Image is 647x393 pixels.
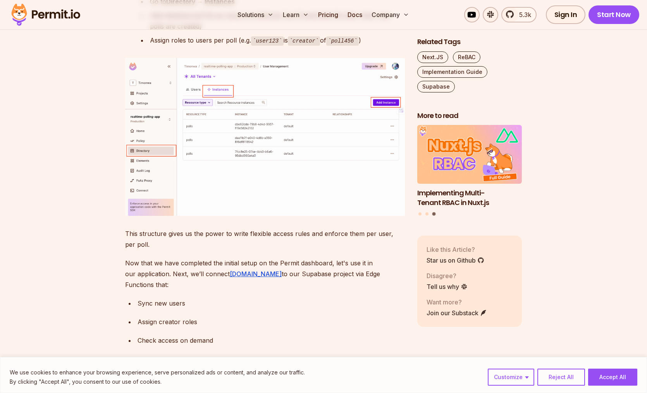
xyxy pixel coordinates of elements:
p: Now that we have completed the initial setup on the Permit dashboard, let's use it in our applica... [125,258,405,290]
a: Sign In [546,5,586,24]
button: Accept All [588,369,637,386]
a: Star us on Github [427,256,484,265]
button: Solutions [234,7,277,22]
span: 5.3k [515,10,531,19]
button: Reject All [537,369,585,386]
button: Company [368,7,412,22]
a: [DOMAIN_NAME] [230,270,282,278]
a: Supabase [417,81,455,92]
a: Start Now [588,5,639,24]
a: Next.JS [417,51,448,63]
img: image.png [125,58,405,216]
button: Go to slide 3 [432,212,435,216]
a: Implementation Guide [417,66,487,78]
img: Permit logo [8,2,84,28]
button: Go to slide 2 [425,213,428,216]
a: ReBAC [453,51,480,63]
a: Pricing [315,7,341,22]
a: Tell us why [427,282,468,291]
code: user123 [251,36,284,46]
p: By clicking "Accept All", you consent to our use of cookies. [10,377,305,386]
div: Sync new users [138,298,405,309]
a: Docs [344,7,365,22]
a: Join our Substack [427,308,487,318]
button: Go to slide 1 [418,213,422,216]
a: 5.3k [501,7,537,22]
div: Assign creator roles [138,316,405,327]
p: Disagree? [427,271,468,280]
code: poll456 [326,36,359,46]
li: 3 of 3 [417,125,522,208]
div: Posts [417,125,522,217]
img: Implementing Multi-Tenant RBAC in Nuxt.js [417,125,522,184]
code: creator [288,36,320,46]
p: This structure gives us the power to write flexible access rules and enforce them per user, per p... [125,228,405,250]
button: Customize [488,369,534,386]
h2: More to read [417,111,522,121]
p: Want more? [427,297,487,307]
p: Like this Article? [427,245,484,254]
p: We use cookies to enhance your browsing experience, serve personalized ads or content, and analyz... [10,368,305,377]
h2: Related Tags [417,37,522,47]
div: Check access on demand [138,335,405,346]
button: Learn [280,7,312,22]
div: Assign roles to users per poll (e.g. is of ) [150,35,405,46]
h3: Implementing Multi-Tenant RBAC in Nuxt.js [417,188,522,208]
